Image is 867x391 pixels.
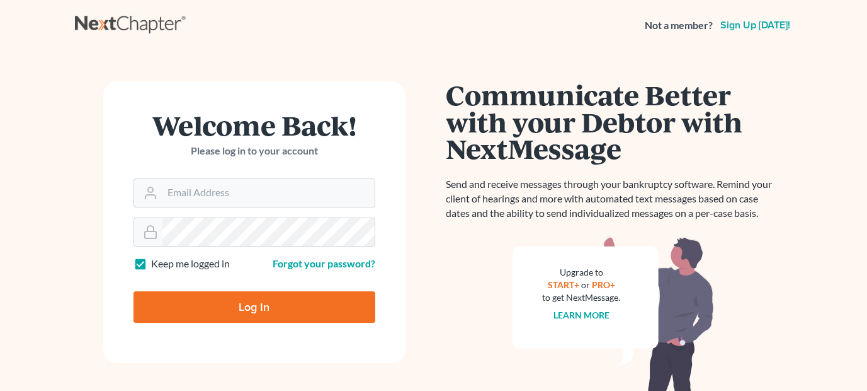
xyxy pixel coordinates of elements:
[553,310,609,320] a: Learn more
[273,257,375,269] a: Forgot your password?
[133,144,375,158] p: Please log in to your account
[548,279,579,290] a: START+
[162,179,375,207] input: Email Address
[446,81,780,162] h1: Communicate Better with your Debtor with NextMessage
[543,266,621,279] div: Upgrade to
[718,20,793,30] a: Sign up [DATE]!
[581,279,590,290] span: or
[446,177,780,221] p: Send and receive messages through your bankruptcy software. Remind your client of hearings and mo...
[133,112,375,139] h1: Welcome Back!
[592,279,615,290] a: PRO+
[645,18,713,33] strong: Not a member?
[151,257,230,271] label: Keep me logged in
[543,291,621,304] div: to get NextMessage.
[133,291,375,323] input: Log In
